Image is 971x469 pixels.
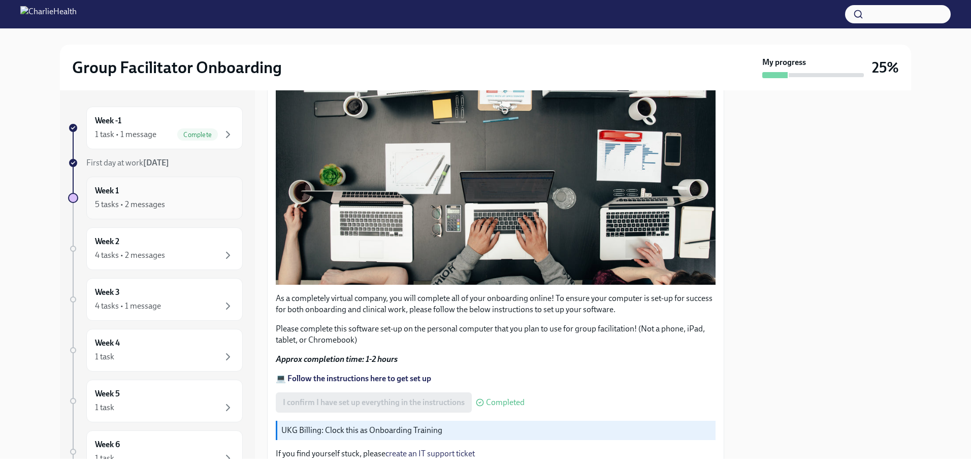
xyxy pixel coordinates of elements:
[762,57,806,68] strong: My progress
[276,354,398,364] strong: Approx completion time: 1-2 hours
[68,107,243,149] a: Week -11 task • 1 messageComplete
[68,278,243,321] a: Week 34 tasks • 1 message
[95,453,114,464] div: 1 task
[143,158,169,167] strong: [DATE]
[95,388,120,399] h6: Week 5
[95,199,165,210] div: 5 tasks • 2 messages
[68,227,243,270] a: Week 24 tasks • 2 messages
[72,57,282,78] h2: Group Facilitator Onboarding
[86,158,169,167] span: First day at work
[95,402,114,413] div: 1 task
[68,380,243,422] a: Week 51 task
[95,351,114,362] div: 1 task
[276,25,716,285] button: Zoom image
[276,374,431,383] a: 💻 Follow the instructions here to get set up
[95,185,119,196] h6: Week 1
[281,425,711,436] p: UKG Billing: Clock this as Onboarding Training
[276,323,716,346] p: Please complete this software set-up on the personal computer that you plan to use for group faci...
[872,58,899,77] h3: 25%
[95,300,161,312] div: 4 tasks • 1 message
[20,6,77,22] img: CharlieHealth
[95,287,120,298] h6: Week 3
[486,398,525,407] span: Completed
[95,115,121,126] h6: Week -1
[276,293,716,315] p: As a completely virtual company, you will complete all of your onboarding online! To ensure your ...
[68,177,243,219] a: Week 15 tasks • 2 messages
[95,129,156,140] div: 1 task • 1 message
[68,157,243,169] a: First day at work[DATE]
[95,439,120,450] h6: Week 6
[177,131,218,139] span: Complete
[68,329,243,372] a: Week 41 task
[385,449,475,458] a: create an IT support ticket
[95,250,165,261] div: 4 tasks • 2 messages
[95,236,119,247] h6: Week 2
[95,338,120,349] h6: Week 4
[276,448,716,459] p: If you find yourself stuck, please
